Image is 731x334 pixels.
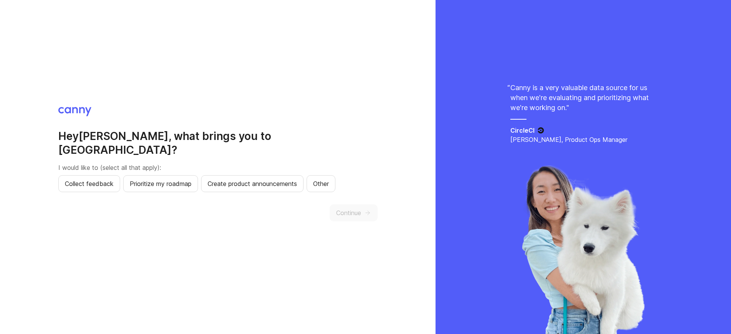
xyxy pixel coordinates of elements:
p: I would like to (select all that apply): [58,163,378,172]
p: Canny is a very valuable data source for us when we're evaluating and prioritizing what we're wor... [510,83,656,113]
span: Prioritize my roadmap [130,179,191,188]
img: liya-429d2be8cea6414bfc71c507a98abbfa.webp [521,165,646,334]
span: Other [313,179,329,188]
span: Continue [336,208,361,217]
button: Create product announcements [201,175,304,192]
span: Create product announcements [208,179,297,188]
button: Collect feedback [58,175,120,192]
p: [PERSON_NAME], Product Ops Manager [510,135,656,144]
img: Canny logo [58,107,92,116]
span: Collect feedback [65,179,114,188]
button: Continue [330,204,378,221]
button: Prioritize my roadmap [123,175,198,192]
img: CircleCI logo [538,127,544,133]
button: Other [307,175,335,192]
h2: Hey [PERSON_NAME] , what brings you to [GEOGRAPHIC_DATA]? [58,129,378,157]
h5: CircleCI [510,126,535,135]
